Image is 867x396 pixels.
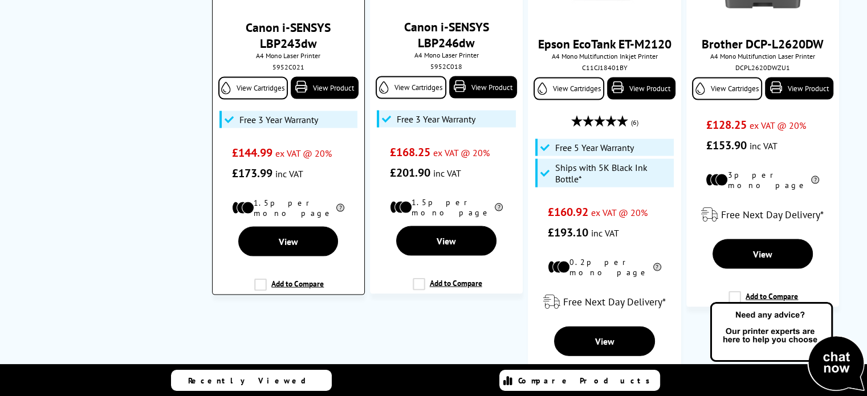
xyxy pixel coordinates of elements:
span: ex VAT @ 20% [275,148,332,159]
a: View Cartridges [376,76,446,99]
label: Add to Compare [413,278,482,300]
div: C11CJ18401BY [536,63,672,72]
a: Canon i-SENSYS LBP243dw [246,19,331,51]
span: £168.25 [390,145,430,160]
a: View [396,226,496,256]
a: View Product [765,77,833,100]
span: Ships with 5K Black Ink Bottle* [555,162,671,185]
span: inc VAT [591,227,619,239]
div: 5952C018 [378,62,514,71]
li: 3p per mono page [706,170,819,190]
a: View Product [449,76,518,99]
a: View Product [607,77,675,100]
a: Recently Viewed [171,370,332,391]
span: £144.99 [232,145,272,160]
li: 1.5p per mono page [390,197,503,218]
a: Brother DCP-L2620DW [702,36,824,52]
a: View [713,239,813,269]
div: modal_delivery [534,286,675,318]
li: 0.2p per mono page [548,257,661,277]
a: View Product [291,77,359,99]
a: View Cartridges [218,77,288,100]
a: View [238,227,338,256]
span: ex VAT @ 20% [749,120,805,131]
label: Add to Compare [728,291,798,313]
a: View [554,326,654,356]
span: View [753,248,772,260]
span: View [279,236,298,247]
span: inc VAT [749,140,777,152]
span: ex VAT @ 20% [433,147,490,158]
span: A4 Mono Multifunction Inkjet Printer [534,52,675,60]
span: £201.90 [390,165,430,180]
span: Free 3 Year Warranty [239,114,318,125]
li: 1.5p per mono page [232,198,344,218]
span: Recently Viewed [188,375,318,386]
span: A4 Mono Multifunction Laser Printer [692,52,833,60]
a: View Cartridges [692,77,763,100]
span: £153.90 [706,138,746,153]
span: A4 Mono Laser Printer [376,51,517,59]
span: Free Next Day Delivery* [563,295,666,308]
div: 5952C021 [221,63,356,71]
a: Canon i-SENSYS LBP246dw [404,19,489,51]
a: Compare Products [499,370,660,391]
span: View [595,336,614,347]
span: A4 Mono Laser Printer [218,51,359,60]
span: £128.25 [706,117,746,132]
span: Free Next Day Delivery* [721,208,824,221]
a: Epson EcoTank ET-M2120 [538,36,671,52]
a: View Cartridges [534,77,604,100]
img: Open Live Chat window [707,300,867,394]
label: Add to Compare [254,279,324,300]
span: Free 5 Year Warranty [555,142,634,153]
span: inc VAT [433,168,461,179]
span: ex VAT @ 20% [591,207,648,218]
div: DCPL2620DWZU1 [695,63,831,72]
span: £173.99 [232,166,272,181]
span: inc VAT [275,168,303,179]
span: £193.10 [548,225,588,240]
span: Compare Products [518,375,656,386]
span: £160.92 [548,205,588,219]
span: (6) [630,112,638,133]
span: View [437,235,456,247]
span: Free 3 Year Warranty [397,113,475,125]
div: modal_delivery [692,199,833,231]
